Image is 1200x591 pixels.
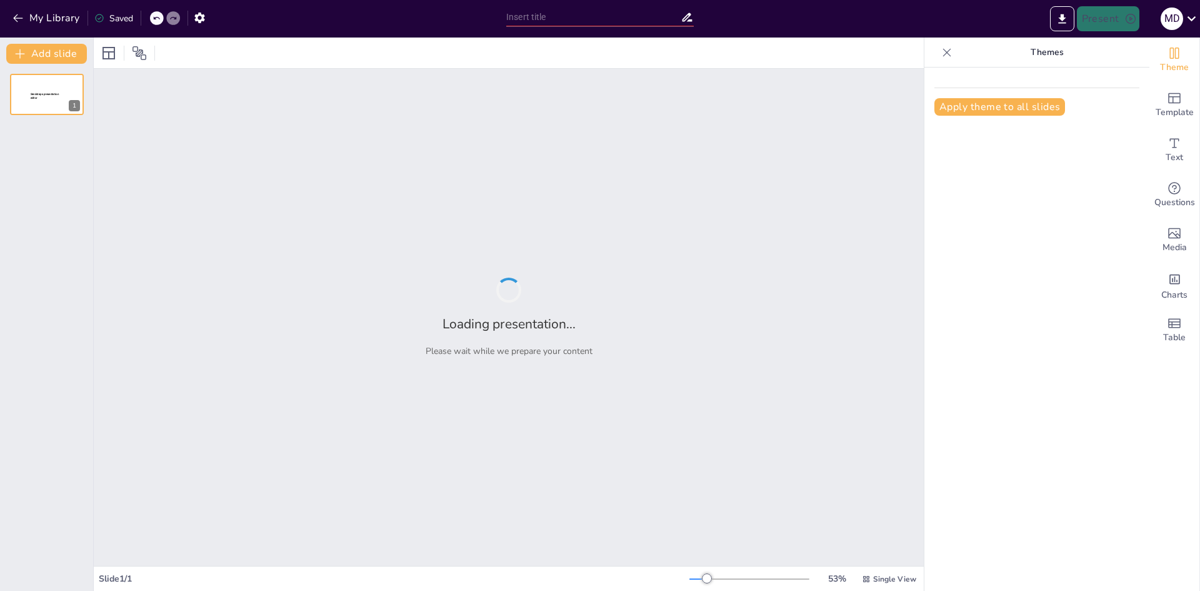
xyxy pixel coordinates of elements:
div: Slide 1 / 1 [99,573,689,585]
span: Charts [1161,288,1187,302]
h2: Loading presentation... [442,315,576,333]
button: Add slide [6,44,87,64]
div: M D [1161,8,1183,30]
div: Add charts and graphs [1149,263,1199,308]
span: Media [1162,241,1187,255]
div: Add ready made slides [1149,83,1199,128]
button: Apply theme to all slides [934,98,1065,116]
div: Layout [99,43,119,63]
span: Sendsteps presentation editor [31,93,59,99]
button: My Library [9,8,85,28]
div: Get real-time input from your audience [1149,173,1199,218]
input: Insert title [506,8,681,26]
button: M D [1161,6,1183,31]
div: Add images, graphics, shapes or video [1149,218,1199,263]
span: Theme [1160,61,1189,74]
div: 1 [69,100,80,111]
span: Table [1163,331,1186,345]
span: Questions [1154,196,1195,210]
div: 1 [10,74,84,115]
button: Present [1077,6,1139,31]
div: Saved [94,13,133,24]
span: Text [1166,151,1183,164]
button: Export to PowerPoint [1050,6,1074,31]
div: 53 % [822,573,852,585]
p: Please wait while we prepare your content [426,345,592,357]
div: Change the overall theme [1149,38,1199,83]
span: Position [132,46,147,61]
span: Single View [873,574,916,584]
div: Add text boxes [1149,128,1199,173]
span: Template [1156,106,1194,119]
p: Themes [957,38,1137,68]
div: Add a table [1149,308,1199,353]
